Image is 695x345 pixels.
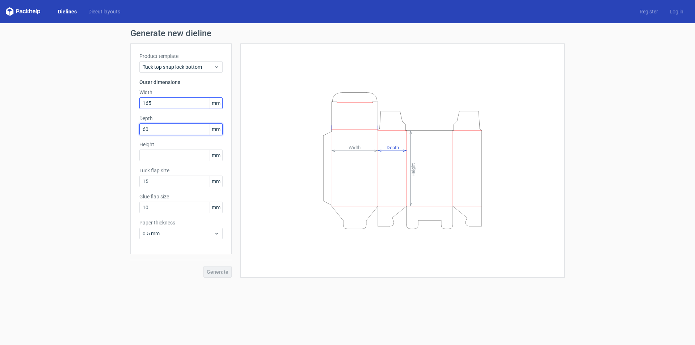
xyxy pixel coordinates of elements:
[83,8,126,15] a: Diecut layouts
[349,144,361,150] tspan: Width
[410,163,416,176] tspan: Height
[139,79,223,86] h3: Outer dimensions
[210,98,222,109] span: mm
[387,144,399,150] tspan: Depth
[210,150,222,161] span: mm
[52,8,83,15] a: Dielines
[210,124,222,135] span: mm
[143,230,214,237] span: 0.5 mm
[143,63,214,71] span: Tuck top snap lock bottom
[139,193,223,200] label: Glue flap size
[139,167,223,174] label: Tuck flap size
[664,8,689,15] a: Log in
[130,29,565,38] h1: Generate new dieline
[634,8,664,15] a: Register
[210,176,222,187] span: mm
[139,52,223,60] label: Product template
[210,202,222,213] span: mm
[139,141,223,148] label: Height
[139,115,223,122] label: Depth
[139,89,223,96] label: Width
[139,219,223,226] label: Paper thickness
